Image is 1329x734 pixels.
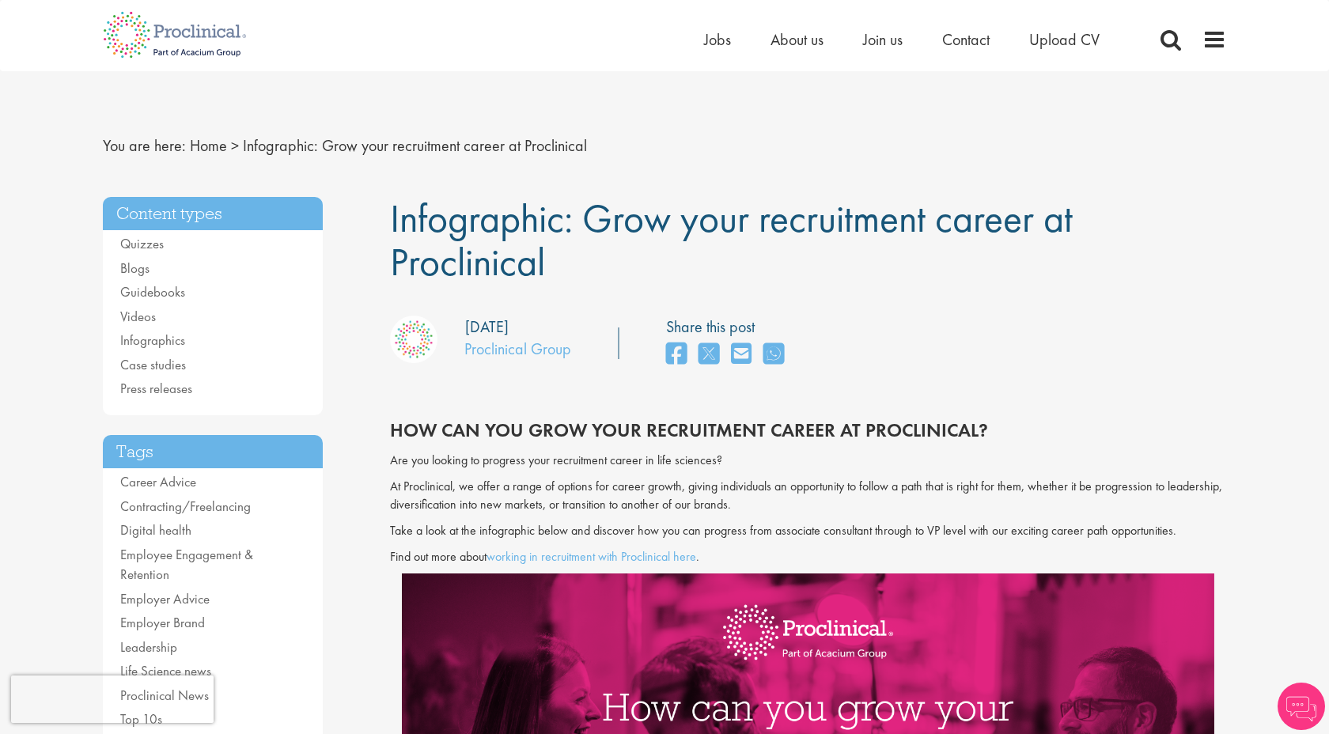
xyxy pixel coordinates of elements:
[103,135,186,156] span: You are here:
[464,339,571,359] a: Proclinical Group
[120,235,164,252] a: Quizzes
[120,521,191,539] a: Digital health
[120,356,186,373] a: Case studies
[1029,29,1100,50] a: Upload CV
[1278,683,1325,730] img: Chatbot
[120,546,253,584] a: Employee Engagement & Retention
[103,197,323,231] h3: Content types
[771,29,824,50] a: About us
[120,662,211,679] a: Life Science news
[190,135,227,156] a: breadcrumb link
[120,331,185,349] a: Infographics
[120,614,205,631] a: Employer Brand
[666,316,792,339] label: Share this post
[390,452,722,468] span: Are you looking to progress your recruitment career in life sciences?
[120,473,196,490] a: Career Advice
[390,548,1227,566] p: Find out more about .
[120,380,192,397] a: Press releases
[390,316,437,363] img: Proclinical Group
[231,135,239,156] span: >
[699,338,719,372] a: share on twitter
[390,418,988,442] span: HOW Can you grow your recruitment career at proclinical?
[120,259,150,277] a: Blogs
[863,29,903,50] a: Join us
[120,638,177,656] a: Leadership
[942,29,990,50] a: Contact
[120,590,210,607] a: Employer Advice
[120,308,156,325] a: Videos
[120,283,185,301] a: Guidebooks
[103,435,323,469] h3: Tags
[763,338,784,372] a: share on whats app
[666,338,687,372] a: share on facebook
[243,135,587,156] span: Infographic: Grow your recruitment career at Proclinical
[731,338,752,372] a: share on email
[390,193,1073,287] span: Infographic: Grow your recruitment career at Proclinical
[704,29,731,50] a: Jobs
[487,548,696,565] a: working in recruitment with Proclinical here
[465,316,509,339] div: [DATE]
[120,498,251,515] a: Contracting/Freelancing
[11,675,214,723] iframe: reCAPTCHA
[390,478,1222,513] span: At Proclinical, we offer a range of options for career growth, giving individuals an opportunity ...
[390,522,1227,540] p: Take a look at the infographic below and discover how you can progress from associate consultant ...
